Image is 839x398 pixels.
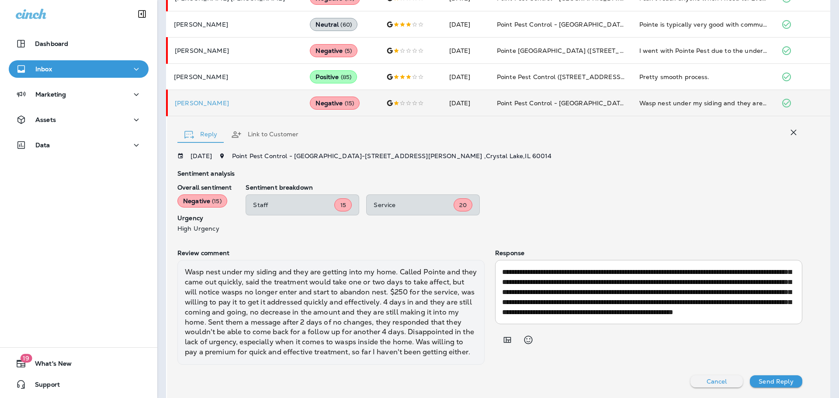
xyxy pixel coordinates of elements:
[177,215,232,221] p: Urgency
[759,378,793,385] p: Send Reply
[639,73,768,81] div: Pretty smooth process.
[174,21,296,28] p: [PERSON_NAME]
[495,249,802,256] p: Response
[9,35,149,52] button: Dashboard
[639,99,768,107] div: Wasp nest under my siding and they are getting into my home. Called Pointe and they came out quic...
[310,97,360,110] div: Negative
[26,360,72,370] span: What's New
[340,201,346,209] span: 15
[212,197,222,205] span: ( 15 )
[442,38,490,64] td: [DATE]
[175,47,296,54] p: [PERSON_NAME]
[130,5,154,23] button: Collapse Sidebar
[459,201,467,209] span: 20
[345,47,352,55] span: ( 5 )
[253,201,334,208] p: Staff
[174,73,296,80] p: [PERSON_NAME]
[177,260,485,365] div: Wasp nest under my siding and they are getting into my home. Called Pointe and they came out quic...
[310,70,357,83] div: Positive
[639,20,768,29] div: Pointe is typically very good with communication and customer service. On the their last visit th...
[26,381,60,391] span: Support
[442,90,490,116] td: [DATE]
[9,376,149,393] button: Support
[177,194,227,208] div: Negative
[35,40,68,47] p: Dashboard
[9,86,149,103] button: Marketing
[9,136,149,154] button: Data
[35,91,66,98] p: Marketing
[707,378,727,385] p: Cancel
[497,73,681,81] span: Pointe Pest Control ([STREET_ADDRESS][PERSON_NAME] )
[191,152,212,159] p: [DATE]
[497,99,627,107] span: Point Pest Control - [GEOGRAPHIC_DATA]
[520,331,537,349] button: Select an emoji
[177,170,802,177] p: Sentiment analysis
[175,100,296,107] p: [PERSON_NAME]
[232,152,552,160] span: Point Pest Control - [GEOGRAPHIC_DATA] - [STREET_ADDRESS][PERSON_NAME] , Crystal Lake , IL 60014
[340,21,352,28] span: ( 60 )
[497,21,627,28] span: Point Pest Control - [GEOGRAPHIC_DATA]
[9,111,149,128] button: Assets
[224,119,305,150] button: Link to Customer
[9,355,149,372] button: 19What's New
[175,100,296,107] div: Click to view Customer Drawer
[310,44,357,57] div: Negative
[341,73,352,81] span: ( 85 )
[497,47,655,55] span: Pointe [GEOGRAPHIC_DATA] ([STREET_ADDRESS])
[35,142,50,149] p: Data
[177,119,224,150] button: Reply
[310,18,357,31] div: Neutral
[442,64,490,90] td: [DATE]
[35,116,56,123] p: Assets
[750,375,802,388] button: Send Reply
[35,66,52,73] p: Inbox
[20,354,32,363] span: 19
[690,375,743,388] button: Cancel
[177,249,485,256] p: Review comment
[499,331,516,349] button: Add in a premade template
[442,11,490,38] td: [DATE]
[177,225,232,232] p: High Urgency
[639,46,768,55] div: I went with Pointe Pest due to the understanding that an inspection would be completed on my home...
[246,184,802,191] p: Sentiment breakdown
[374,201,454,208] p: Service
[177,184,232,191] p: Overall sentiment
[9,60,149,78] button: Inbox
[345,100,354,107] span: ( 15 )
